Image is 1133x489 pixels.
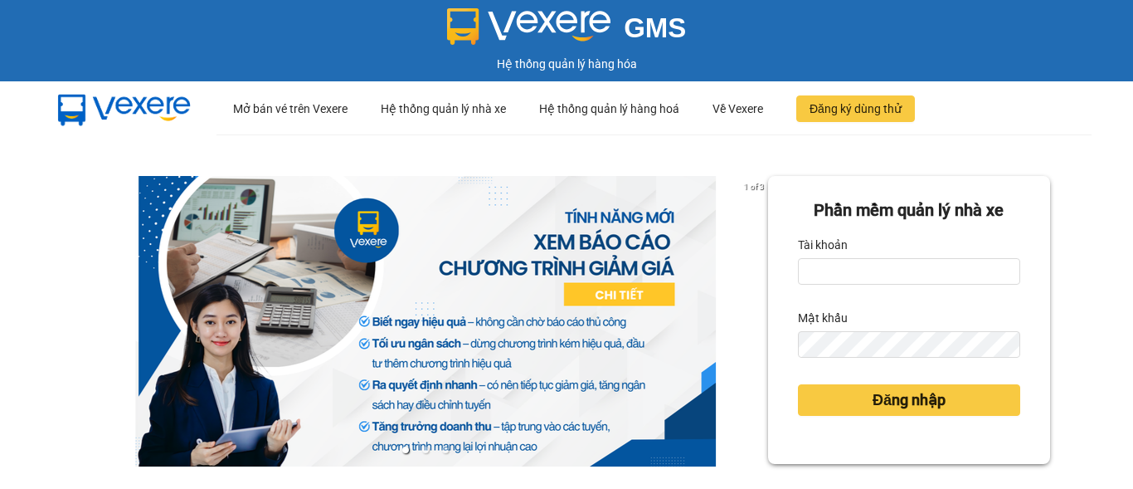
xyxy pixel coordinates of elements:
[873,389,946,412] span: Đăng nhập
[739,176,768,198] p: 1 of 3
[796,95,915,122] button: Đăng ký dùng thử
[447,25,687,38] a: GMS
[798,232,848,258] label: Tài khoản
[4,55,1129,73] div: Hệ thống quản lý hàng hóa
[422,447,429,453] li: slide item 2
[810,100,902,118] span: Đăng ký dùng thử
[624,12,686,43] span: GMS
[798,198,1020,223] div: Phần mềm quản lý nhà xe
[798,305,848,331] label: Mật khẩu
[381,82,506,135] div: Hệ thống quản lý nhà xe
[798,258,1020,285] input: Tài khoản
[798,331,1020,358] input: Mật khẩu
[233,82,348,135] div: Mở bán vé trên Vexere
[402,447,409,453] li: slide item 1
[539,82,679,135] div: Hệ thống quản lý hàng hoá
[447,8,611,45] img: logo 2
[712,82,763,135] div: Về Vexere
[442,447,449,453] li: slide item 3
[798,384,1020,416] button: Đăng nhập
[83,176,106,467] button: previous slide / item
[745,176,768,467] button: next slide / item
[41,81,207,136] img: mbUUG5Q.png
